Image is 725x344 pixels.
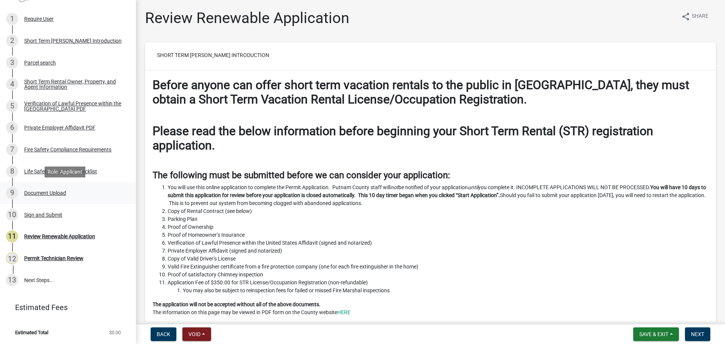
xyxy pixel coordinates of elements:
div: 7 [6,143,18,156]
div: 6 [6,122,18,134]
button: Next [685,327,710,341]
div: Short Term [PERSON_NAME] Introduction [24,38,122,43]
div: 2 [6,35,18,47]
div: Require User [24,16,54,22]
li: Parking Plan [168,215,708,223]
a: HERE [337,309,350,315]
button: shareShare [675,9,714,24]
i: share [681,12,690,21]
button: Save & Exit [633,327,679,341]
div: Fire Safety Compliance Requirements [24,147,111,152]
h1: Review Renewable Application [145,9,349,27]
li: Private Employer Affidavit (signed and notarized) [168,247,708,255]
li: Verification of Lawful Presence within the United States Affidavit (signed and notarized) [168,239,708,247]
span: Void [188,331,201,337]
div: Document Upload [24,190,66,196]
div: Life Safety Inspection Checklist [24,169,97,174]
li: Proof of Homeowner’s Insurance [168,231,708,239]
div: 11 [6,230,18,242]
div: 12 [6,252,18,264]
li: Valid Fire Extinguisher certificate from a fire protection company (one for each fire extinguishe... [168,263,708,271]
div: 10 [6,209,18,221]
li: Copy of Valid Driver’s License [168,255,708,263]
div: 8 [6,165,18,177]
div: 1 [6,13,18,25]
li: Copy of Rental Contract (see below) [168,207,708,215]
span: Back [157,331,170,337]
strong: Before anyone can offer short term vacation rentals to the public in [GEOGRAPHIC_DATA], they must... [153,78,689,106]
div: 3 [6,57,18,69]
div: 9 [6,187,18,199]
a: Estimated Fees [6,300,124,315]
li: You will use this online application to complete the Permit Application. Putnam County staff will... [168,184,708,207]
div: Role: Applicant [45,167,85,177]
div: 4 [6,78,18,90]
button: Back [151,327,176,341]
strong: The application will not be accepted without all of the above documents. [153,301,321,307]
div: Private Employer Affidavit PDF [24,125,96,130]
div: Verification of Lawful Presence within the [GEOGRAPHIC_DATA] PDF [24,101,124,111]
div: Review Renewable Application [24,234,95,239]
li: Proof of Ownership [168,223,708,231]
span: Estimated Total [15,330,48,335]
strong: Please read the below information before beginning your Short Term Rental (STR) registration appl... [153,124,653,153]
div: Sign and Submit [24,212,62,218]
button: Short Term [PERSON_NAME] Introduction [151,48,275,62]
div: 13 [6,274,18,286]
p: The information on this page may be viewed in PDF form on the County website [153,301,708,316]
div: Parcel search [24,60,56,65]
span: Next [691,331,704,337]
i: until [468,184,478,190]
li: You may also be subject to reinspection fees for failed or missed Fire Marshal inspections [183,287,708,295]
li: Application Fee of $350.00 for STR License/Occupation Registration (non-refundable) [168,279,708,295]
div: 5 [6,100,18,112]
span: Share [692,12,708,21]
div: Short Term Rental Owner, Property, and Agent Information [24,79,124,89]
li: Proof of satisfactory Chimney inspection [168,271,708,279]
i: not [390,184,398,190]
button: Void [182,327,211,341]
span: Save & Exit [639,331,668,337]
div: Permit Technician Review [24,256,83,261]
span: $0.00 [109,330,121,335]
strong: The following must be submitted before we can consider your application: [153,170,450,180]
